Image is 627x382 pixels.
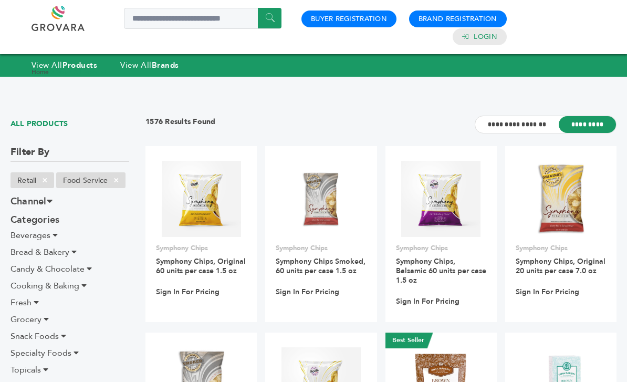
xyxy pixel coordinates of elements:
span: Cooking & Baking [11,280,79,292]
span: Topicals [11,364,41,376]
a: Symphony Chips, Original 60 units per case 1.5 oz [156,256,246,276]
p: Symphony Chips [156,243,246,253]
a: Symphony Chips Smoked, 60 units per case 1.5 oz [276,256,365,276]
span: Specialty Foods [11,347,71,359]
a: View All Products [56,68,110,76]
li: Food Service [56,172,126,188]
p: Symphony Chips [516,243,606,253]
img: Symphony Chips, Balsamic 60 units per case 1.5 oz [401,161,480,236]
h1: ALL PRODUCTS [11,116,129,132]
span: Snack Foods [11,331,59,342]
img: Symphony Chips, Original 20 units per case 7.0 oz [536,161,586,236]
span: > [50,68,55,76]
a: Buyer Registration [311,14,387,24]
span: Beverages [11,230,50,241]
a: Sign In For Pricing [516,287,579,297]
span: × [108,174,125,187]
span: Grocery [11,314,41,325]
span: Fresh [11,297,32,308]
h3: Filter By [11,146,129,161]
h3: Channel [11,192,129,211]
p: Symphony Chips [396,243,486,253]
img: Symphony Chips, Original 60 units per case 1.5 oz [162,161,241,236]
span: × [36,174,54,187]
a: Sign In For Pricing [396,297,459,306]
h3: 1576 Results Found [145,117,216,133]
img: Symphony Chips Smoked, 60 units per case 1.5 oz [283,161,359,237]
a: Sign In For Pricing [276,287,339,297]
p: Symphony Chips [276,243,366,253]
span: Bread & Bakery [11,246,69,258]
li: Retail [11,172,54,188]
input: Search a product or brand... [124,8,281,29]
a: Sign In For Pricing [156,287,220,297]
a: Symphony Chips, Original 20 units per case 7.0 oz [516,256,605,276]
span: Candy & Chocolate [11,263,85,275]
h3: Categories [11,211,129,229]
a: Home [32,68,49,76]
a: Brand Registration [419,14,497,24]
a: Symphony Chips, Balsamic 60 units per case 1.5 oz [396,256,486,285]
a: Login [474,32,497,42]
